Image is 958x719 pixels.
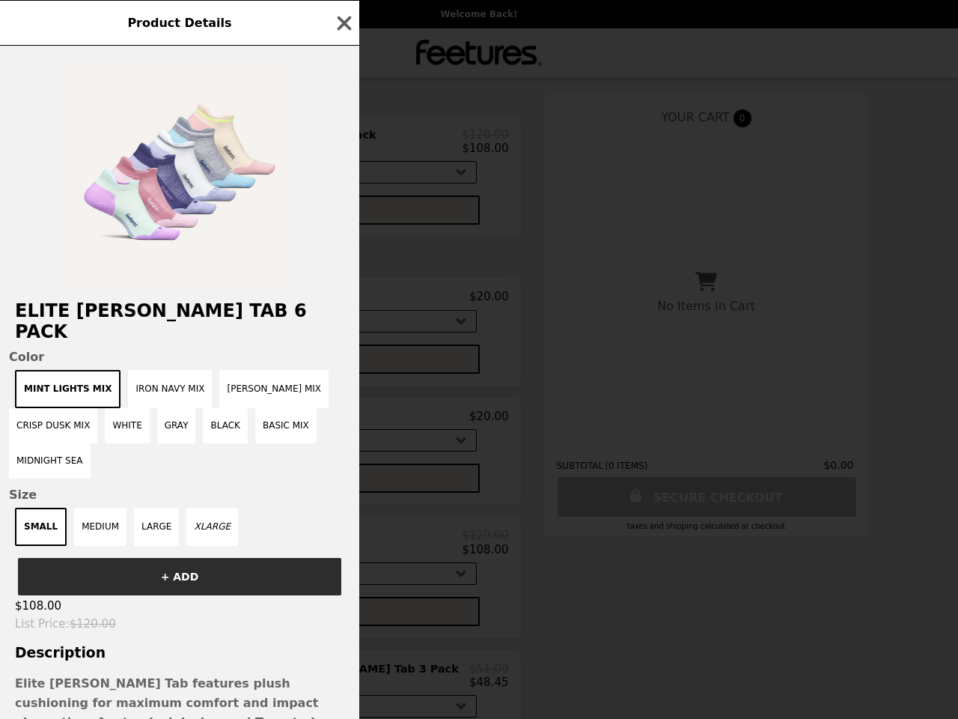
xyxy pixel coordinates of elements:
[74,508,126,546] button: MEDIUM
[127,16,231,30] span: Product Details
[9,488,350,502] span: Size
[67,61,292,285] img: Mint Lights Mix / SMALL
[15,370,120,408] button: Mint Lights Mix
[70,617,116,631] span: $120.00
[157,408,196,443] button: Gray
[203,408,247,443] button: Black
[105,408,149,443] button: White
[9,408,97,443] button: Crisp Dusk Mix
[18,558,341,595] button: + ADD
[15,508,67,546] button: SMALL
[9,443,91,479] button: Midnight Sea
[134,508,179,546] button: LARGE
[9,350,350,364] span: Color
[186,508,238,546] button: XLARGE
[255,408,317,443] button: Basic Mix
[219,370,329,408] button: [PERSON_NAME] Mix
[128,370,212,408] button: Iron Navy Mix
